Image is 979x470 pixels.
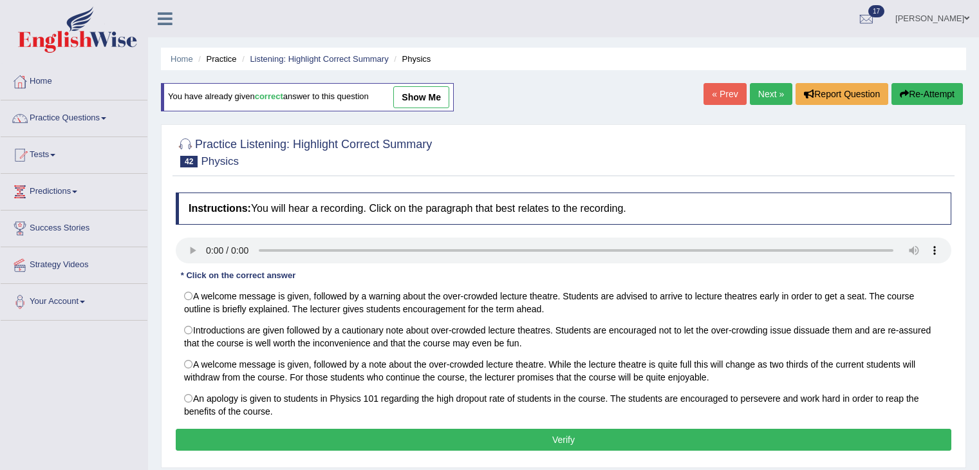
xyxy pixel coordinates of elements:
[391,53,431,65] li: Physics
[704,83,746,105] a: « Prev
[176,319,951,354] label: Introductions are given followed by a cautionary note about over-crowded lecture theatres. Studen...
[176,388,951,422] label: An apology is given to students in Physics 101 regarding the high dropout rate of students in the...
[176,193,951,225] h4: You will hear a recording. Click on the paragraph that best relates to the recording.
[1,64,147,96] a: Home
[176,353,951,388] label: A welcome message is given, followed by a note about the over-crowded lecture theatre. While the ...
[195,53,236,65] li: Practice
[201,155,239,167] small: Physics
[176,285,951,320] label: A welcome message is given, followed by a warning about the over-crowded lecture theatre. Student...
[171,54,193,64] a: Home
[868,5,884,17] span: 17
[189,203,251,214] b: Instructions:
[180,156,198,167] span: 42
[255,92,283,102] b: correct
[161,83,454,111] div: You have already given answer to this question
[176,135,432,167] h2: Practice Listening: Highlight Correct Summary
[796,83,888,105] button: Report Question
[891,83,963,105] button: Re-Attempt
[250,54,388,64] a: Listening: Highlight Correct Summary
[1,100,147,133] a: Practice Questions
[1,247,147,279] a: Strategy Videos
[393,86,449,108] a: show me
[1,211,147,243] a: Success Stories
[176,429,951,451] button: Verify
[1,284,147,316] a: Your Account
[1,174,147,206] a: Predictions
[750,83,792,105] a: Next »
[176,270,301,282] div: * Click on the correct answer
[1,137,147,169] a: Tests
